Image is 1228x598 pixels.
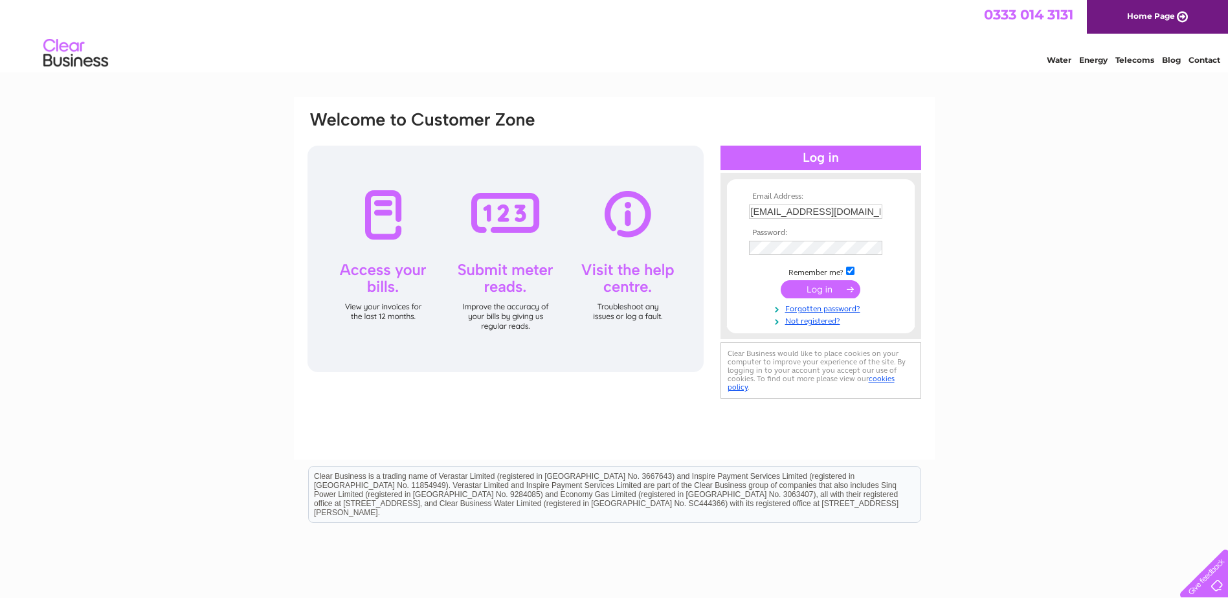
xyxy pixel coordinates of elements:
[728,374,895,392] a: cookies policy
[43,34,109,73] img: logo.png
[746,265,896,278] td: Remember me?
[720,342,921,399] div: Clear Business would like to place cookies on your computer to improve your experience of the sit...
[749,314,896,326] a: Not registered?
[984,6,1073,23] a: 0333 014 3131
[1115,55,1154,65] a: Telecoms
[1047,55,1071,65] a: Water
[1079,55,1108,65] a: Energy
[746,192,896,201] th: Email Address:
[309,7,921,63] div: Clear Business is a trading name of Verastar Limited (registered in [GEOGRAPHIC_DATA] No. 3667643...
[1189,55,1220,65] a: Contact
[781,280,860,298] input: Submit
[749,302,896,314] a: Forgotten password?
[746,228,896,238] th: Password:
[1162,55,1181,65] a: Blog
